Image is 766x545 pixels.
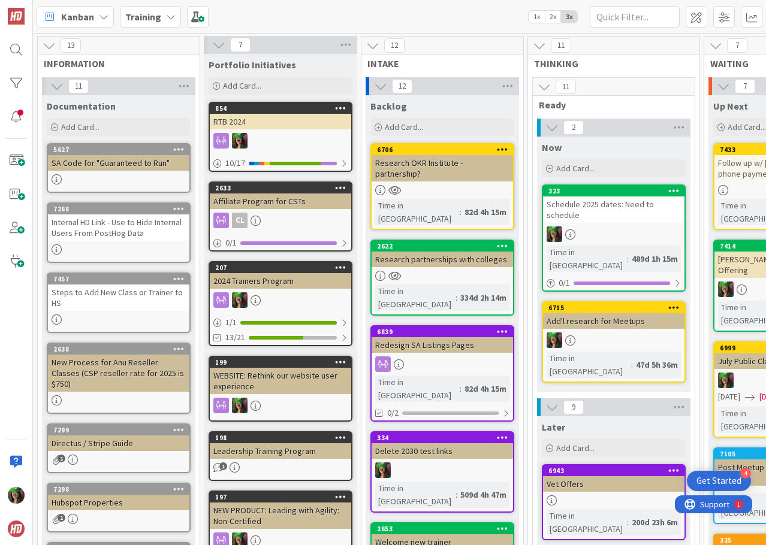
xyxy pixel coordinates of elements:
[370,325,514,422] a: 6839Redesign SA Listings PagesTime in [GEOGRAPHIC_DATA]:82d 4h 15m0/2
[210,443,351,459] div: Leadership Training Program
[219,462,227,470] span: 1
[561,11,577,23] span: 3x
[547,352,631,378] div: Time in [GEOGRAPHIC_DATA]
[210,492,351,529] div: 197NEW PRODUCT: Leading with Agility: Non-Certified
[372,155,513,181] div: Research OKR Institute - partnership?
[61,122,99,132] span: Add Card...
[210,357,351,394] div: 199WEBSITE: Rethink our website user experience
[456,291,457,304] span: :
[370,100,407,112] span: Backlog
[210,193,351,209] div: Affiliate Program for CSTs
[543,186,684,196] div: 323
[384,38,405,53] span: 12
[210,235,351,250] div: 0/1
[372,144,513,181] div: 6706Research OKR Institute - partnership?
[377,525,513,533] div: 2653
[47,272,191,333] a: 7457Steps to Add New Class or Trainer to HS
[375,482,456,508] div: Time in [GEOGRAPHIC_DATA]
[53,426,189,434] div: 7299
[462,205,509,219] div: 82d 4h 15m
[215,434,351,442] div: 198
[210,103,351,129] div: 854RTB 2024
[633,358,681,371] div: 47d 5h 36m
[44,57,185,69] span: INFORMATION
[47,100,116,112] span: Documentation
[47,343,191,414] a: 2638New Process for Anu Reseller Classes (CSP reseller rate for 2025 is $750)
[372,432,513,459] div: 334Delete 2030 test links
[210,432,351,443] div: 198
[372,462,513,478] div: SL
[225,157,245,169] span: 10 / 17
[53,275,189,283] div: 7457
[8,487,25,504] img: SL
[223,80,261,91] span: Add Card...
[547,332,562,348] img: SL
[377,328,513,336] div: 6839
[457,291,509,304] div: 334d 2h 14m
[210,156,351,171] div: 10/17
[735,79,755,93] span: 7
[48,495,189,510] div: Hubspot Properties
[215,493,351,501] div: 197
[48,425,189,435] div: 7299
[58,455,65,462] span: 1
[713,100,748,112] span: Up Next
[543,302,684,329] div: 6715Add'l research for Meetups
[209,59,296,71] span: Portfolio Initiatives
[385,122,423,132] span: Add Card...
[209,102,352,172] a: 854RTB 2024SL10/17
[543,332,684,348] div: SL
[460,382,462,395] span: :
[125,11,161,23] b: Training
[225,237,237,249] span: 0 / 1
[372,144,513,155] div: 6706
[209,356,352,422] a: 199WEBSITE: Rethink our website user experienceSL
[556,163,595,174] span: Add Card...
[543,313,684,329] div: Add'l research for Meetups
[563,120,584,135] span: 2
[687,471,751,491] div: Open Get Started checklist, remaining modules: 4
[210,273,351,289] div: 2024 Trainers Program
[209,431,352,481] a: 198Leadership Training Program
[392,79,412,93] span: 12
[460,205,462,219] span: :
[372,241,513,252] div: 2622
[232,213,248,228] div: CL
[377,242,513,250] div: 2622
[372,326,513,353] div: 6839Redesign SA Listings Pages
[48,204,189,214] div: 7268
[210,368,351,394] div: WEBSITE: Rethink our website user experience
[209,181,352,252] a: 2633Affiliate Program for CSTsCL0/1
[718,373,734,388] img: SL
[372,432,513,443] div: 334
[210,183,351,209] div: 2633Affiliate Program for CSTs
[547,226,562,242] img: SL
[62,5,65,14] div: 1
[629,516,681,529] div: 200d 23h 6m
[456,488,457,501] span: :
[375,376,460,402] div: Time in [GEOGRAPHIC_DATA]
[627,516,629,529] span: :
[718,281,734,297] img: SL
[215,184,351,192] div: 2633
[542,301,686,383] a: 6715Add'l research for MeetupsSLTime in [GEOGRAPHIC_DATA]:47d 5h 36m
[556,443,595,453] span: Add Card...
[372,443,513,459] div: Delete 2030 test links
[48,144,189,155] div: 5627
[728,122,766,132] span: Add Card...
[372,337,513,353] div: Redesign SA Listings Pages
[547,246,627,272] div: Time in [GEOGRAPHIC_DATA]
[48,274,189,284] div: 7457
[210,357,351,368] div: 199
[542,141,562,153] span: Now
[210,398,351,413] div: SL
[48,284,189,311] div: Steps to Add New Class or Trainer to HS
[547,509,627,535] div: Time in [GEOGRAPHIC_DATA]
[629,252,681,265] div: 489d 1h 15m
[25,2,55,16] span: Support
[727,38,747,53] span: 7
[539,99,680,111] span: Ready
[457,488,509,501] div: 509d 4h 47m
[529,11,545,23] span: 1x
[590,6,680,28] input: Quick Filter...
